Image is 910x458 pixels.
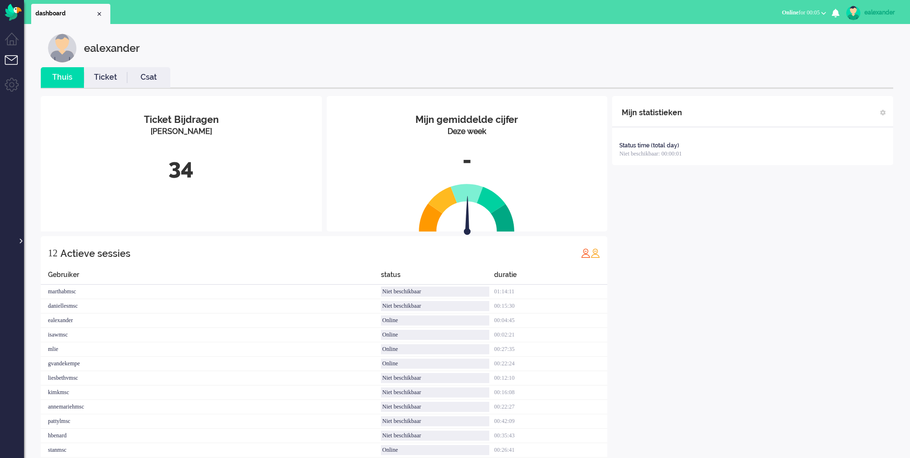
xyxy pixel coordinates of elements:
div: 34 [48,152,315,183]
li: Onlinefor 00:05 [776,3,832,24]
div: status [381,270,494,285]
div: Online [381,315,489,325]
img: avatar [846,6,861,20]
li: Tickets menu [5,55,26,77]
div: 12 [48,243,58,263]
img: semi_circle.svg [419,183,515,232]
span: dashboard [35,10,95,18]
div: 00:42:09 [494,414,607,429]
a: ealexander [844,6,900,20]
li: Admin menu [5,78,26,99]
div: 00:22:27 [494,400,607,414]
div: daniellesmsc [41,299,381,313]
div: ealexander [41,313,381,328]
div: Ticket Bijdragen [48,113,315,127]
button: Onlinefor 00:05 [776,6,832,20]
div: isawmsc [41,328,381,342]
div: 00:22:24 [494,357,607,371]
a: Thuis [41,72,84,83]
div: Niet beschikbaar [381,287,489,297]
div: 00:16:08 [494,386,607,400]
span: Niet beschikbaar: 00:00:01 [619,150,682,157]
div: Close tab [95,10,103,18]
div: 01:14:11 [494,285,607,299]
li: Dashboard menu [5,33,26,54]
div: ealexander [84,34,140,62]
li: Csat [127,67,170,88]
div: 00:12:10 [494,371,607,386]
div: 00:02:21 [494,328,607,342]
div: Mijn statistieken [622,103,682,122]
li: Ticket [84,67,127,88]
a: Csat [127,72,170,83]
span: Online [782,9,799,16]
div: - [334,145,601,176]
div: Niet beschikbaar [381,416,489,426]
div: Niet beschikbaar [381,402,489,412]
div: Gebruiker [41,270,381,285]
img: profile_red.svg [581,248,591,258]
div: pattylmsc [41,414,381,429]
a: Omnidesk [5,6,22,13]
div: stanmsc [41,443,381,458]
div: mlie [41,342,381,357]
div: duratie [494,270,607,285]
div: Niet beschikbaar [381,373,489,383]
div: 00:15:30 [494,299,607,313]
div: [PERSON_NAME] [48,126,315,137]
div: kimkmsc [41,386,381,400]
div: hbenard [41,429,381,443]
div: liesbethvmsc [41,371,381,386]
img: profile_orange.svg [591,248,600,258]
div: Online [381,445,489,455]
div: Deze week [334,126,601,137]
div: Niet beschikbaar [381,301,489,311]
img: flow_omnibird.svg [5,4,22,21]
div: Niet beschikbaar [381,431,489,441]
div: Actieve sessies [60,244,130,263]
div: 00:35:43 [494,429,607,443]
div: Online [381,344,489,354]
li: Thuis [41,67,84,88]
img: arrow.svg [447,196,488,237]
img: customer.svg [48,34,77,62]
div: Status time (total day) [619,142,679,150]
div: 00:27:35 [494,342,607,357]
span: for 00:05 [782,9,820,16]
div: annemariehmsc [41,400,381,414]
a: Ticket [84,72,127,83]
div: gvandekempe [41,357,381,371]
div: Niet beschikbaar [381,387,489,398]
div: ealexander [864,8,900,17]
div: marthabmsc [41,285,381,299]
div: Online [381,330,489,340]
div: Mijn gemiddelde cijfer [334,113,601,127]
div: 00:26:41 [494,443,607,458]
div: Online [381,359,489,369]
div: 00:04:45 [494,313,607,328]
li: Dashboard [31,4,110,24]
